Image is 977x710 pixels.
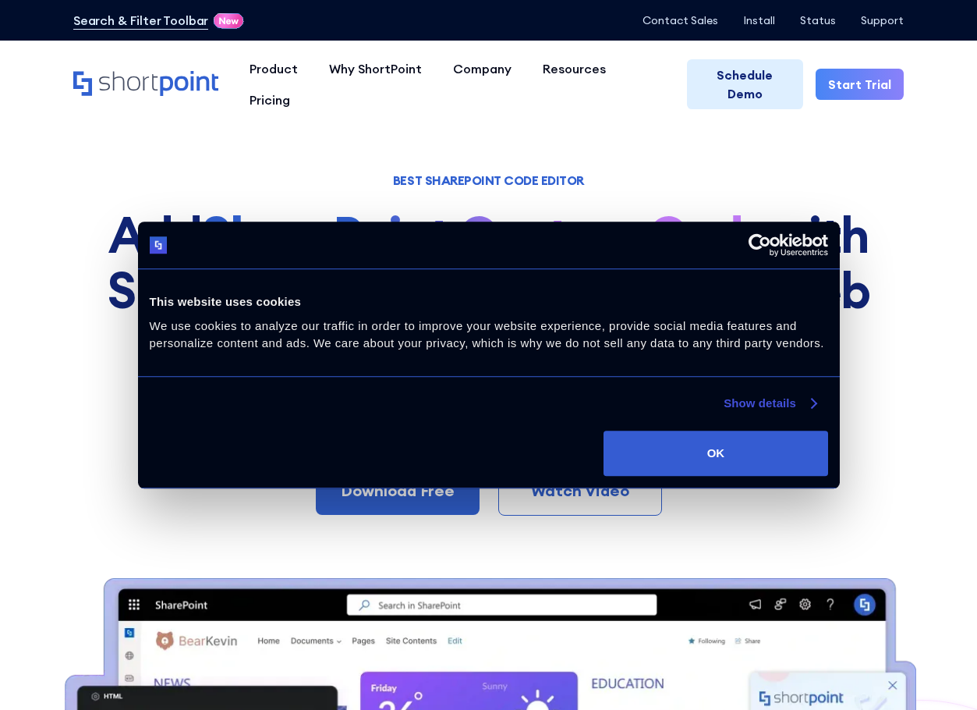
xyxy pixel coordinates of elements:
a: Support [861,14,904,27]
a: Contact Sales [642,14,718,27]
img: logo [150,236,168,254]
a: Show details [724,394,816,413]
a: Search & Filter Toolbar [73,11,208,30]
h1: Add with ShortPoint's Free Code Editor Web Part [61,208,915,372]
a: Product [234,53,313,84]
div: Product [250,59,298,78]
button: OK [604,431,827,476]
a: Download Free [316,467,480,515]
a: Company [437,53,527,84]
div: Why ShortPoint [329,59,422,78]
span: We use cookies to analyze our traffic in order to improve your website experience, provide social... [150,319,824,350]
div: Resources [543,59,606,78]
a: Resources [527,53,621,84]
strong: SharePoint Custom Code [202,203,771,266]
a: Home [73,71,218,98]
div: Pricing [250,91,290,109]
a: Why ShortPoint [313,53,437,84]
iframe: Chat Widget [696,529,977,710]
div: Watch Video [524,479,636,502]
a: Install [743,14,775,27]
div: Company [453,59,512,78]
a: Watch Video [498,466,662,516]
div: This website uses cookies [150,293,828,311]
a: Usercentrics Cookiebot - opens in a new window [692,233,828,257]
a: Pricing [234,84,306,115]
div: Download Free [341,479,455,502]
h1: BEST SHAREPOINT CODE EDITOR [61,175,915,186]
a: Schedule Demo [687,59,803,109]
a: Status [800,14,836,27]
a: Start Trial [816,69,904,100]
